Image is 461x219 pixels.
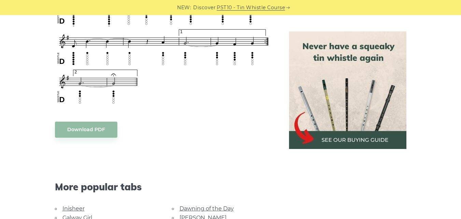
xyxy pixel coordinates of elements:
a: Dawning of the Day [179,205,234,212]
a: PST10 - Tin Whistle Course [217,4,285,12]
img: tin whistle buying guide [289,31,406,149]
a: Inisheer [62,205,85,212]
span: NEW: [177,4,191,12]
span: Discover [193,4,216,12]
a: Download PDF [55,122,117,138]
span: More popular tabs [55,181,273,193]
